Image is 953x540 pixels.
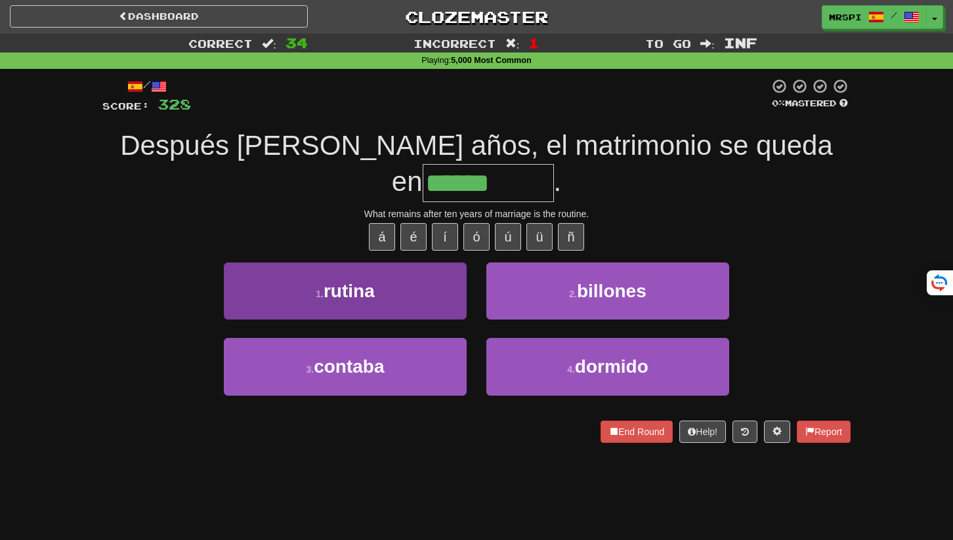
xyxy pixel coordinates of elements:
[891,10,897,20] span: /
[314,356,384,377] span: contaba
[224,338,467,395] button: 3.contaba
[505,38,520,49] span: :
[769,98,851,110] div: Mastered
[10,5,308,28] a: Dashboard
[772,98,785,108] span: 0 %
[554,166,562,197] span: .
[400,223,427,251] button: é
[102,78,191,94] div: /
[413,37,496,50] span: Incorrect
[575,356,648,377] span: dormido
[102,207,851,220] div: What remains after ten years of marriage is the routine.
[486,338,729,395] button: 4.dormido
[724,35,757,51] span: Inf
[601,421,673,443] button: End Round
[102,100,150,112] span: Score:
[316,289,324,299] small: 1 .
[432,223,458,251] button: í
[528,35,540,51] span: 1
[679,421,726,443] button: Help!
[158,96,191,112] span: 328
[822,5,927,29] a: MrsPi /
[369,223,395,251] button: á
[645,37,691,50] span: To go
[567,364,575,375] small: 4 .
[306,364,314,375] small: 3 .
[569,289,577,299] small: 2 .
[224,262,467,320] button: 1.rutina
[495,223,521,251] button: ú
[526,223,553,251] button: ü
[577,281,646,301] span: billones
[558,223,584,251] button: ñ
[700,38,715,49] span: :
[797,421,851,443] button: Report
[120,130,833,197] span: Después [PERSON_NAME] años, el matrimonio se queda en
[732,421,757,443] button: Round history (alt+y)
[486,262,729,320] button: 2.billones
[324,281,375,301] span: rutina
[262,38,276,49] span: :
[463,223,490,251] button: ó
[188,37,253,50] span: Correct
[829,11,862,23] span: MrsPi
[451,56,531,65] strong: 5,000 Most Common
[286,35,308,51] span: 34
[328,5,625,28] a: Clozemaster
